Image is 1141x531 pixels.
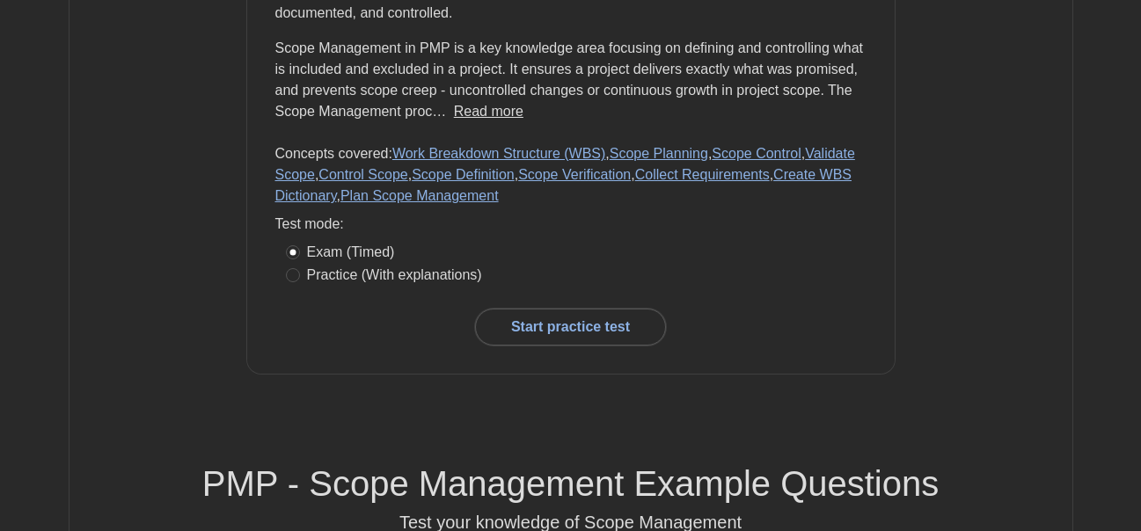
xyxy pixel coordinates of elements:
a: Scope Verification [518,167,631,182]
a: Control Scope [318,167,407,182]
p: Concepts covered: , , , , , , , , , [275,143,867,214]
a: Start practice test [475,309,666,346]
button: Read more [454,101,523,122]
h5: PMP - Scope Management Example Questions [91,462,1051,505]
label: Practice (With explanations) [307,265,482,286]
div: Test mode: [275,214,867,242]
span: Scope Management in PMP is a key knowledge area focusing on defining and controlling what is incl... [275,40,864,119]
a: Scope Planning [610,146,708,161]
a: Scope Definition [412,167,515,182]
a: Work Breakdown Structure (WBS) [392,146,605,161]
a: Plan Scope Management [340,188,499,203]
label: Exam (Timed) [307,242,395,263]
a: Collect Requirements [635,167,770,182]
a: Scope Control [712,146,801,161]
